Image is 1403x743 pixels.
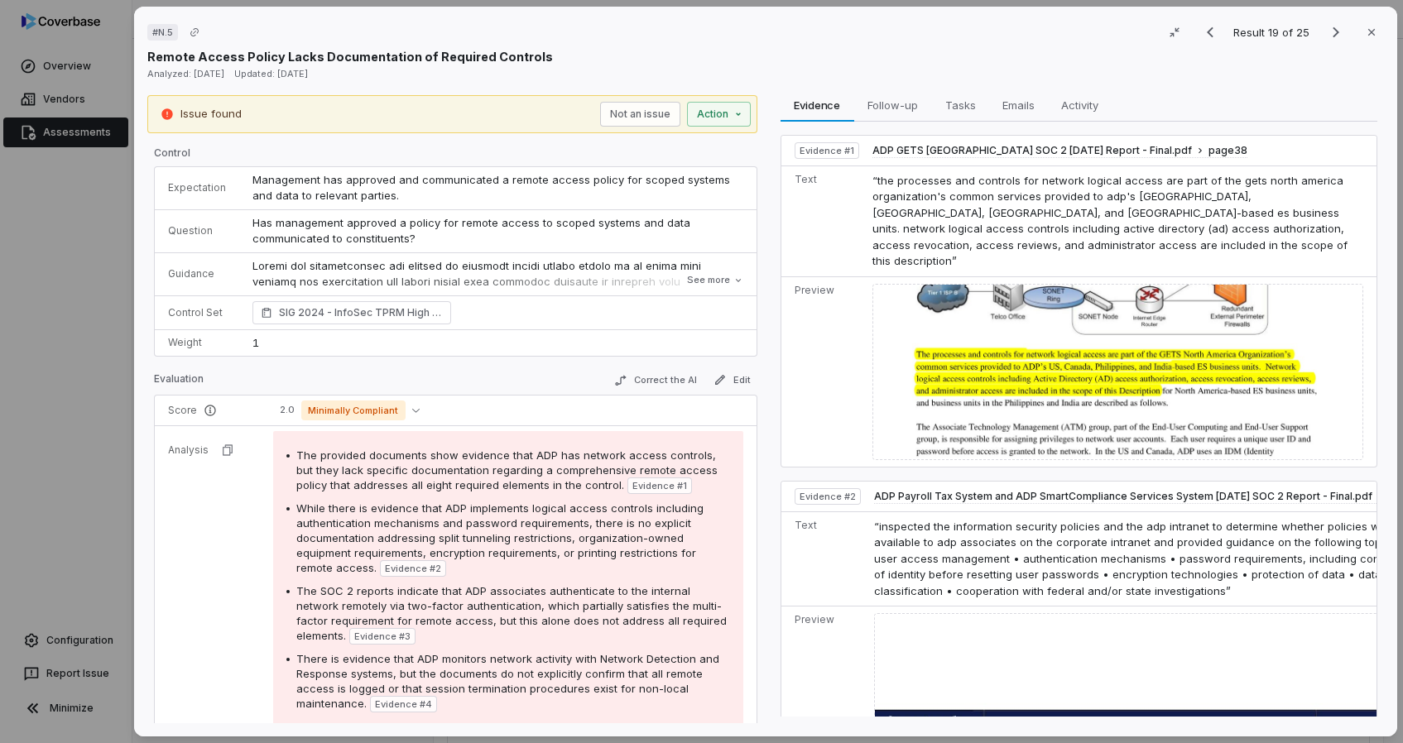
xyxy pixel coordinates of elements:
span: The provided documents show evidence that ADP has network access controls, but they lack specific... [296,448,718,491]
span: Evidence # 4 [375,697,432,711]
span: Updated: [DATE] [234,68,308,79]
p: Score [168,404,247,417]
span: Tasks [938,94,982,116]
span: 1 [252,336,259,349]
button: 2.0Minimally Compliant [273,400,426,420]
img: 6e35a7286b7047539c98ea585cee3b8e_original.jpg_w1200.jpg [872,284,1362,460]
p: Weight [168,336,226,349]
span: Emails [995,94,1040,116]
span: Evidence # 1 [799,144,853,157]
button: ADP GETS [GEOGRAPHIC_DATA] SOC 2 [DATE] Report - Final.pdfpage38 [872,144,1247,158]
span: Management has approved and communicated a remote access policy for scoped systems and data to re... [252,173,733,203]
span: page 38 [1208,144,1247,157]
span: While there is evidence that ADP implements logical access controls including authentication mech... [296,501,704,574]
button: Edit [706,370,757,390]
p: Result 19 of 25 [1232,23,1312,41]
span: SIG 2024 - InfoSec TPRM High Framework [279,304,443,321]
span: ADP GETS [GEOGRAPHIC_DATA] SOC 2 [DATE] Report - Final.pdf [872,144,1192,157]
p: Analysis [168,443,209,457]
button: Action [686,102,750,127]
td: Text [781,511,867,606]
button: Correct the AI [607,371,703,391]
p: Issue found [180,106,242,122]
button: Not an issue [599,102,680,127]
p: Control [154,146,757,166]
p: Loremi dol sitametconsec adi elitsed do eiusmodt incidi utlabo etdolo ma al enima mini veniamq no... [252,258,743,597]
button: See more [681,266,747,295]
button: Previous result [1193,22,1226,42]
span: # N.5 [152,26,173,39]
span: Has management approved a policy for remote access to scoped systems and data communicated to con... [252,216,694,246]
span: Minimally Compliant [301,400,406,420]
p: Guidance [168,267,226,280]
span: Activity [1054,94,1104,116]
button: Next result [1319,22,1352,42]
span: Analyzed: [DATE] [147,68,224,79]
button: Copy link [180,17,209,47]
span: There is evidence that ADP monitors network activity with Network Detection and Response systems,... [296,652,719,710]
span: Evidence # 2 [799,490,855,503]
p: Remote Access Policy Lacks Documentation of Required Controls [147,48,553,65]
td: Text [781,165,865,276]
span: Evidence # 1 [632,479,687,492]
span: Follow-up [861,94,925,116]
p: Evaluation [154,372,204,392]
p: Expectation [168,181,226,194]
span: Evidence # 2 [385,562,441,575]
span: Evidence [787,94,847,116]
span: Evidence # 3 [354,630,411,643]
p: Question [168,224,226,237]
span: “the processes and controls for network logical access are part of the gets north america organiz... [872,174,1348,268]
span: ADP Payroll Tax System and ADP SmartCompliance Services System [DATE] SOC 2 Report - Final.pdf [874,490,1372,503]
span: The SOC 2 reports indicate that ADP associates authenticate to the internal network remotely via ... [296,584,727,642]
td: Preview [781,276,865,467]
p: Control Set [168,306,226,319]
